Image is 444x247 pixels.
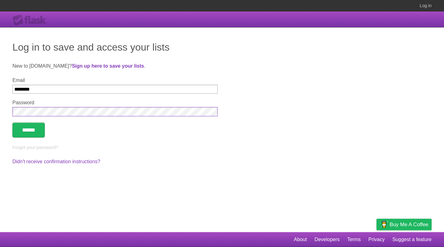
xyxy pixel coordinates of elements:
p: New to [DOMAIN_NAME]? . [12,62,432,70]
a: Developers [314,234,340,245]
label: Password [12,100,218,106]
a: Buy me a coffee [377,219,432,230]
a: Didn't receive confirmation instructions? [12,159,100,164]
label: Email [12,78,218,83]
a: Suggest a feature [392,234,432,245]
a: Forgot your password? [12,145,58,150]
a: About [294,234,307,245]
img: Buy me a coffee [380,219,388,230]
span: Buy me a coffee [390,219,428,230]
a: Terms [347,234,361,245]
h1: Log in to save and access your lists [12,40,432,55]
a: Sign up here to save your lists [72,63,144,69]
div: Flask [12,15,50,26]
a: Privacy [368,234,385,245]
